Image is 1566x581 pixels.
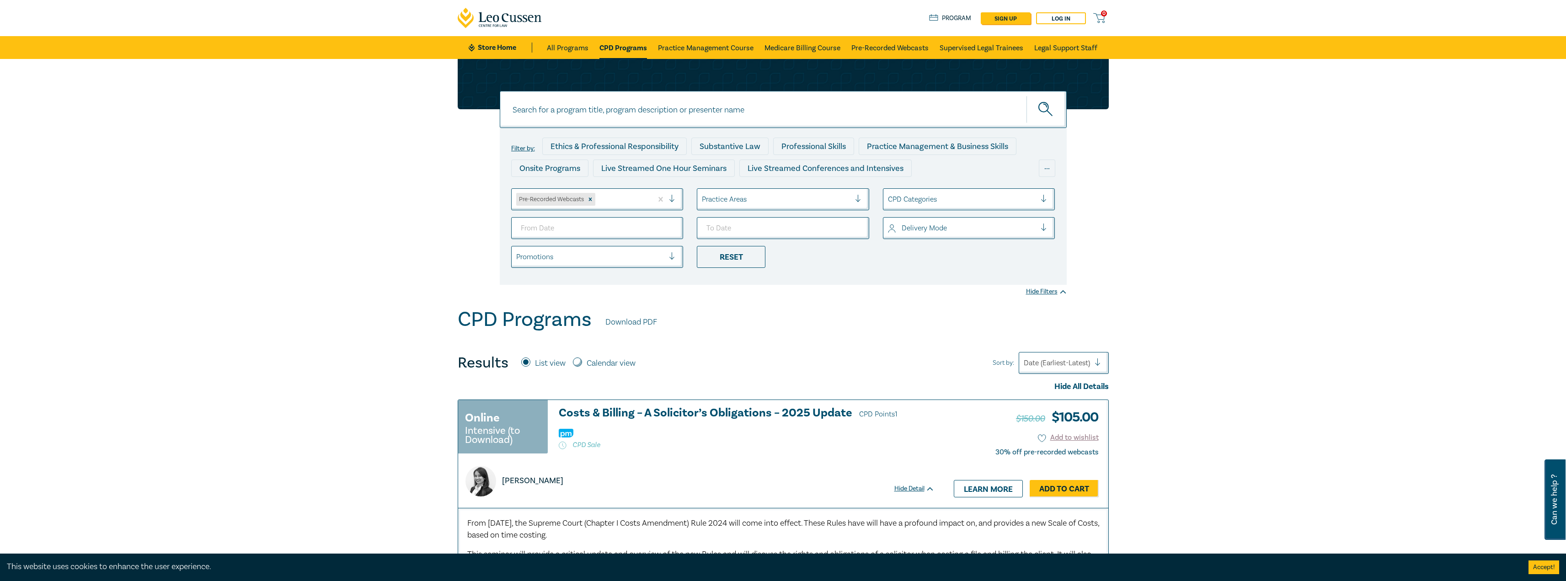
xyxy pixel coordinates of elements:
input: From Date [511,217,684,239]
span: Sort by: [993,358,1014,368]
h3: Online [465,410,500,426]
span: From [DATE], the Supreme Court (Chapter I Costs Amendment) Rule 2024 will come into effect. These... [467,518,1099,540]
input: select [516,252,518,262]
a: CPD Programs [599,36,647,59]
div: 10 CPD Point Packages [770,181,871,199]
div: Ethics & Professional Responsibility [542,138,687,155]
div: Professional Skills [773,138,854,155]
div: Hide All Details [458,381,1109,393]
p: CPD Sale [559,440,935,449]
a: Supervised Legal Trainees [940,36,1023,59]
div: This website uses cookies to enhance the user experience. [7,561,1515,573]
input: Sort by [1024,358,1026,368]
div: National Programs [875,181,959,199]
a: sign up [981,12,1031,24]
div: Live Streamed Practical Workshops [511,181,656,199]
button: Accept cookies [1529,560,1559,574]
div: Reset [697,246,765,268]
img: Practice Management & Business Skills [559,429,573,437]
p: [PERSON_NAME] [502,475,563,487]
a: Log in [1036,12,1086,24]
div: 30% off pre-recorded webcasts [995,448,1099,457]
h3: Costs & Billing – A Solicitor’s Obligations – 2025 Update [559,407,935,421]
div: ... [1039,160,1055,177]
a: Costs & Billing – A Solicitor’s Obligations – 2025 Update CPD Points1 [559,407,935,421]
input: To Date [697,217,869,239]
img: https://s3.ap-southeast-2.amazonaws.com/leo-cussen-store-production-content/Contacts/Dipal%20Pras... [465,466,496,496]
div: Live Streamed Conferences and Intensives [739,160,912,177]
button: Add to wishlist [1038,432,1099,443]
a: Add to Cart [1030,480,1099,497]
a: Store Home [469,43,532,53]
div: Remove Pre-Recorded Webcasts [585,193,595,206]
span: Can we help ? [1550,465,1559,534]
div: Live Streamed One Hour Seminars [593,160,735,177]
label: List view [535,357,566,369]
a: All Programs [547,36,588,59]
input: select [702,194,704,204]
a: Learn more [954,480,1023,497]
div: Substantive Law [691,138,769,155]
a: Program [929,13,972,23]
h3: $ 105.00 [1016,407,1098,428]
span: $150.00 [1016,413,1045,425]
input: select [888,223,890,233]
input: select [597,194,599,204]
h4: Results [458,354,508,372]
div: Practice Management & Business Skills [859,138,1016,155]
label: Calendar view [587,357,636,369]
div: Pre-Recorded Webcasts [661,181,766,199]
a: Medicare Billing Course [764,36,840,59]
div: Hide Detail [894,484,945,493]
a: Legal Support Staff [1034,36,1097,59]
a: Download PDF [605,316,657,328]
a: Pre-Recorded Webcasts [851,36,929,59]
h1: CPD Programs [458,308,592,331]
span: 0 [1101,11,1107,16]
div: Hide Filters [1026,287,1067,296]
a: Practice Management Course [658,36,754,59]
label: Filter by: [511,145,535,152]
div: Pre-Recorded Webcasts [516,193,585,206]
div: Onsite Programs [511,160,588,177]
span: CPD Points 1 [859,410,898,419]
small: Intensive (to Download) [465,426,541,444]
input: select [888,194,890,204]
input: Search for a program title, program description or presenter name [500,91,1067,128]
span: This seminar will provide a critical update and overview of the new Rules and will discuss the ri... [467,549,1091,571]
